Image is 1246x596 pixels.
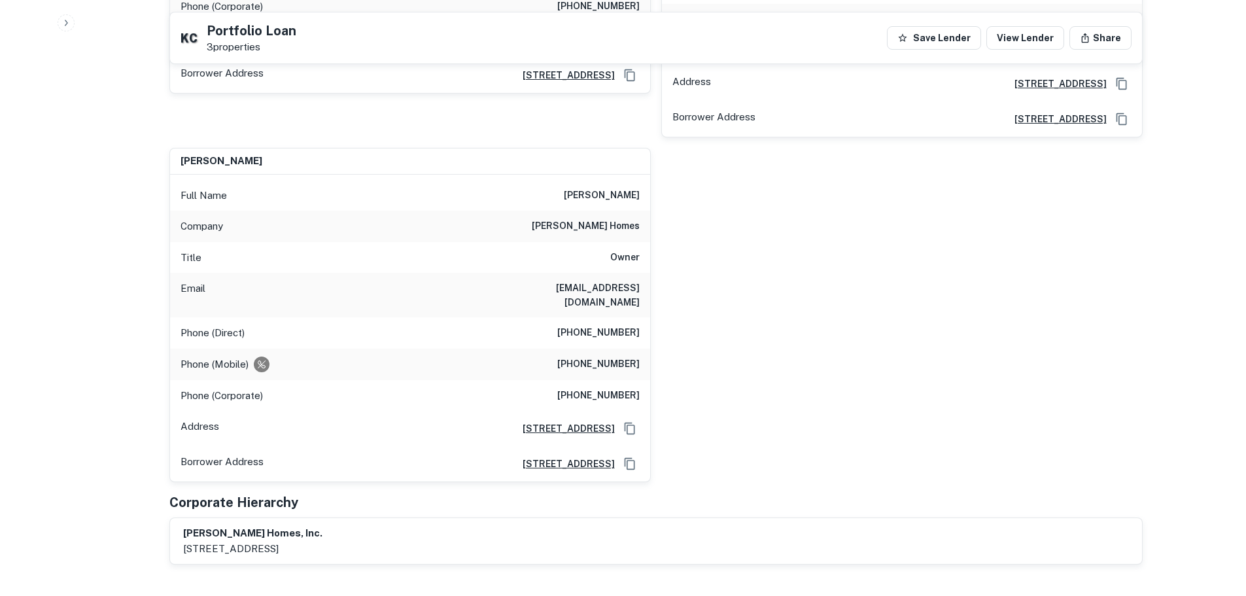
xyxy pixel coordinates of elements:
[532,219,640,234] h6: [PERSON_NAME] homes
[512,68,615,82] a: [STREET_ADDRESS]
[1069,26,1132,50] button: Share
[620,419,640,438] button: Copy Address
[254,357,269,372] div: Requests to not be contacted at this number
[986,26,1064,50] a: View Lender
[183,541,322,557] p: [STREET_ADDRESS]
[672,74,711,94] p: Address
[512,421,615,436] a: [STREET_ADDRESS]
[181,325,245,341] p: Phone (Direct)
[1112,109,1132,129] button: Copy Address
[610,250,640,266] h6: Owner
[1004,112,1107,126] a: [STREET_ADDRESS]
[512,457,615,471] a: [STREET_ADDRESS]
[557,388,640,404] h6: [PHONE_NUMBER]
[181,454,264,474] p: Borrower Address
[887,26,981,50] button: Save Lender
[620,65,640,85] button: Copy Address
[181,250,201,266] p: Title
[169,493,298,512] h5: Corporate Hierarchy
[483,281,640,309] h6: [EMAIL_ADDRESS][DOMAIN_NAME]
[207,41,296,53] p: 3 properties
[181,154,262,169] h6: [PERSON_NAME]
[564,188,640,203] h6: [PERSON_NAME]
[557,357,640,372] h6: [PHONE_NUMBER]
[181,281,205,309] p: Email
[207,24,296,37] h5: Portfolio Loan
[181,29,196,47] a: K C
[672,109,755,129] p: Borrower Address
[183,526,322,541] h6: [PERSON_NAME] homes, inc.
[181,188,227,203] p: Full Name
[181,388,263,404] p: Phone (Corporate)
[1181,491,1246,554] iframe: Chat Widget
[557,325,640,341] h6: [PHONE_NUMBER]
[181,65,264,85] p: Borrower Address
[1004,77,1107,91] a: [STREET_ADDRESS]
[620,454,640,474] button: Copy Address
[181,357,249,372] p: Phone (Mobile)
[181,419,219,438] p: Address
[1112,74,1132,94] button: Copy Address
[181,219,223,234] p: Company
